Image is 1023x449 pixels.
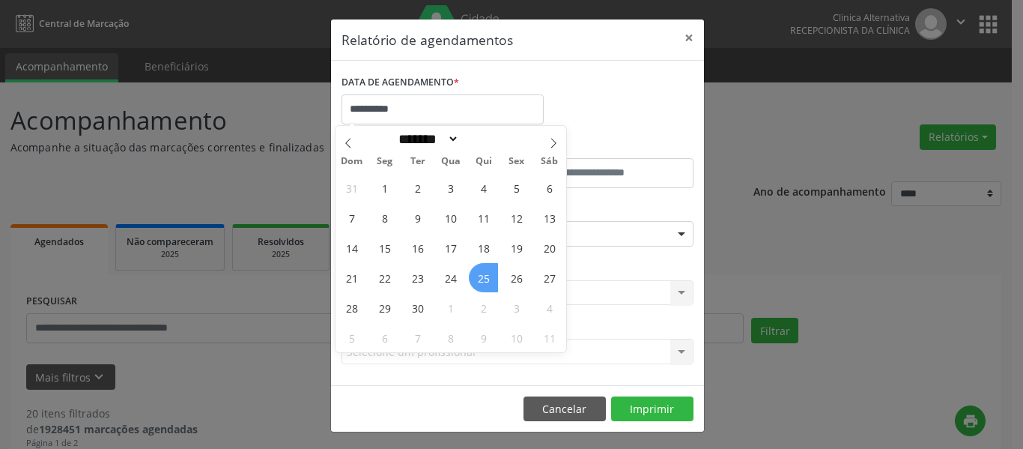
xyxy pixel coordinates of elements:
[436,323,465,352] span: Outubro 8, 2025
[469,323,498,352] span: Outubro 9, 2025
[674,19,704,56] button: Close
[502,233,531,262] span: Setembro 19, 2025
[535,203,564,232] span: Setembro 13, 2025
[469,263,498,292] span: Setembro 25, 2025
[502,203,531,232] span: Setembro 12, 2025
[403,323,432,352] span: Outubro 7, 2025
[436,263,465,292] span: Setembro 24, 2025
[403,293,432,322] span: Setembro 30, 2025
[535,323,564,352] span: Outubro 11, 2025
[370,323,399,352] span: Outubro 6, 2025
[523,397,606,422] button: Cancelar
[502,173,531,202] span: Setembro 5, 2025
[434,157,467,166] span: Qua
[469,233,498,262] span: Setembro 18, 2025
[341,30,513,49] h5: Relatório de agendamentos
[469,173,498,202] span: Setembro 4, 2025
[403,233,432,262] span: Setembro 16, 2025
[337,323,366,352] span: Outubro 5, 2025
[521,135,693,158] label: ATÉ
[368,157,401,166] span: Seg
[337,233,366,262] span: Setembro 14, 2025
[502,323,531,352] span: Outubro 10, 2025
[341,71,459,94] label: DATA DE AGENDAMENTO
[337,293,366,322] span: Setembro 28, 2025
[403,203,432,232] span: Setembro 9, 2025
[467,157,500,166] span: Qui
[337,263,366,292] span: Setembro 21, 2025
[336,157,368,166] span: Dom
[370,173,399,202] span: Setembro 1, 2025
[502,293,531,322] span: Outubro 3, 2025
[401,157,434,166] span: Ter
[393,131,459,147] select: Month
[370,293,399,322] span: Setembro 29, 2025
[436,233,465,262] span: Setembro 17, 2025
[459,131,509,147] input: Year
[403,263,432,292] span: Setembro 23, 2025
[533,157,566,166] span: Sáb
[436,173,465,202] span: Setembro 3, 2025
[535,233,564,262] span: Setembro 20, 2025
[370,233,399,262] span: Setembro 15, 2025
[337,173,366,202] span: Agosto 31, 2025
[535,293,564,322] span: Outubro 4, 2025
[469,293,498,322] span: Outubro 2, 2025
[469,203,498,232] span: Setembro 11, 2025
[436,203,465,232] span: Setembro 10, 2025
[500,157,533,166] span: Sex
[502,263,531,292] span: Setembro 26, 2025
[370,203,399,232] span: Setembro 8, 2025
[535,263,564,292] span: Setembro 27, 2025
[337,203,366,232] span: Setembro 7, 2025
[535,173,564,202] span: Setembro 6, 2025
[611,397,693,422] button: Imprimir
[370,263,399,292] span: Setembro 22, 2025
[436,293,465,322] span: Outubro 1, 2025
[403,173,432,202] span: Setembro 2, 2025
